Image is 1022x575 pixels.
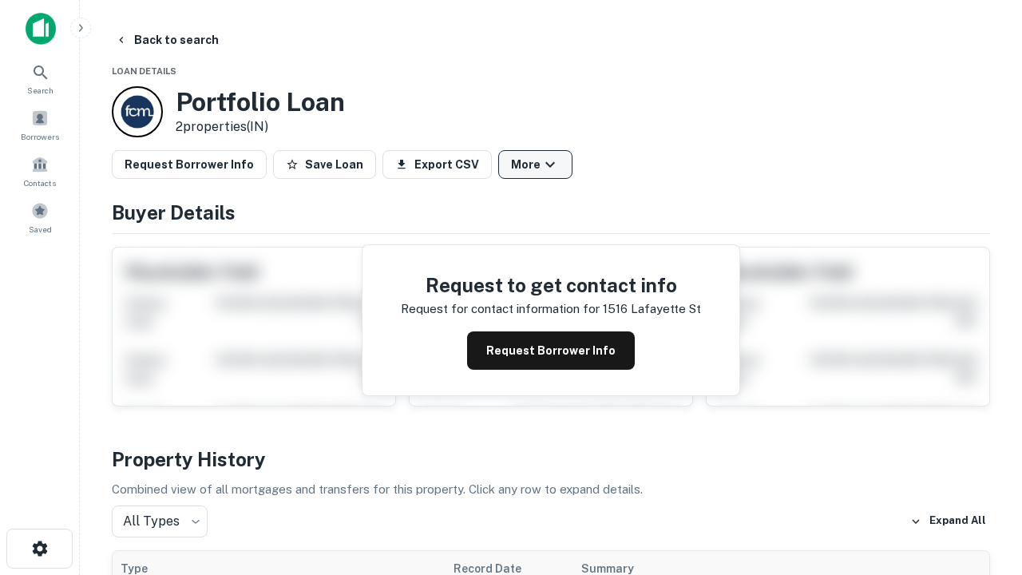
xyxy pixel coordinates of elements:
p: Request for contact information for [401,299,600,319]
button: Export CSV [382,150,492,179]
h4: Property History [112,445,990,474]
h3: Portfolio Loan [176,87,345,117]
iframe: Chat Widget [942,396,1022,473]
button: Back to search [109,26,225,54]
button: Expand All [906,510,990,533]
button: More [498,150,572,179]
a: Contacts [5,149,75,192]
button: Request Borrower Info [112,150,267,179]
p: Combined view of all mortgages and transfers for this property. Click any row to expand details. [112,480,990,499]
h4: Buyer Details [112,198,990,227]
img: capitalize-icon.png [26,13,56,45]
a: Saved [5,196,75,239]
span: Search [27,84,53,97]
button: Request Borrower Info [467,331,635,370]
h4: Request to get contact info [401,271,701,299]
p: 2 properties (IN) [176,117,345,137]
button: Save Loan [273,150,376,179]
span: Borrowers [21,130,59,143]
div: All Types [112,506,208,537]
p: 1516 lafayette st [603,299,701,319]
span: Contacts [24,176,56,189]
a: Borrowers [5,103,75,146]
a: Search [5,57,75,100]
span: Saved [29,223,52,236]
span: Loan Details [112,66,176,76]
